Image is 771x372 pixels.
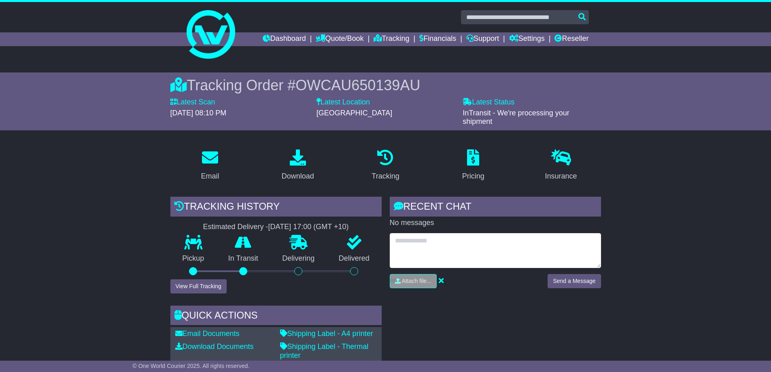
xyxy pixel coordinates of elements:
div: Tracking Order # [170,77,601,94]
a: Email Documents [175,329,240,338]
div: Estimated Delivery - [170,223,382,232]
span: [DATE] 08:10 PM [170,109,227,117]
a: Dashboard [263,32,306,46]
p: Delivered [327,254,382,263]
a: Financials [419,32,456,46]
div: Download [282,171,314,182]
div: Quick Actions [170,306,382,327]
div: Pricing [462,171,484,182]
div: Email [201,171,219,182]
span: [GEOGRAPHIC_DATA] [316,109,392,117]
span: © One World Courier 2025. All rights reserved. [133,363,250,369]
a: Pricing [457,147,490,185]
a: Settings [509,32,545,46]
label: Latest Location [316,98,370,107]
a: Tracking [366,147,404,185]
p: Delivering [270,254,327,263]
a: Reseller [554,32,588,46]
a: Download [276,147,319,185]
span: InTransit - We're processing your shipment [463,109,569,126]
a: Tracking [374,32,409,46]
a: Shipping Label - A4 printer [280,329,373,338]
div: [DATE] 17:00 (GMT +10) [268,223,349,232]
a: Shipping Label - Thermal printer [280,342,369,359]
label: Latest Status [463,98,514,107]
div: Tracking history [170,197,382,219]
span: OWCAU650139AU [295,77,420,94]
div: Insurance [545,171,577,182]
button: Send a Message [548,274,601,288]
a: Download Documents [175,342,254,351]
button: View Full Tracking [170,279,227,293]
div: RECENT CHAT [390,197,601,219]
a: Insurance [540,147,582,185]
a: Support [466,32,499,46]
a: Quote/Book [316,32,363,46]
p: No messages [390,219,601,227]
a: Email [195,147,224,185]
label: Latest Scan [170,98,215,107]
p: In Transit [216,254,270,263]
div: Tracking [372,171,399,182]
p: Pickup [170,254,217,263]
